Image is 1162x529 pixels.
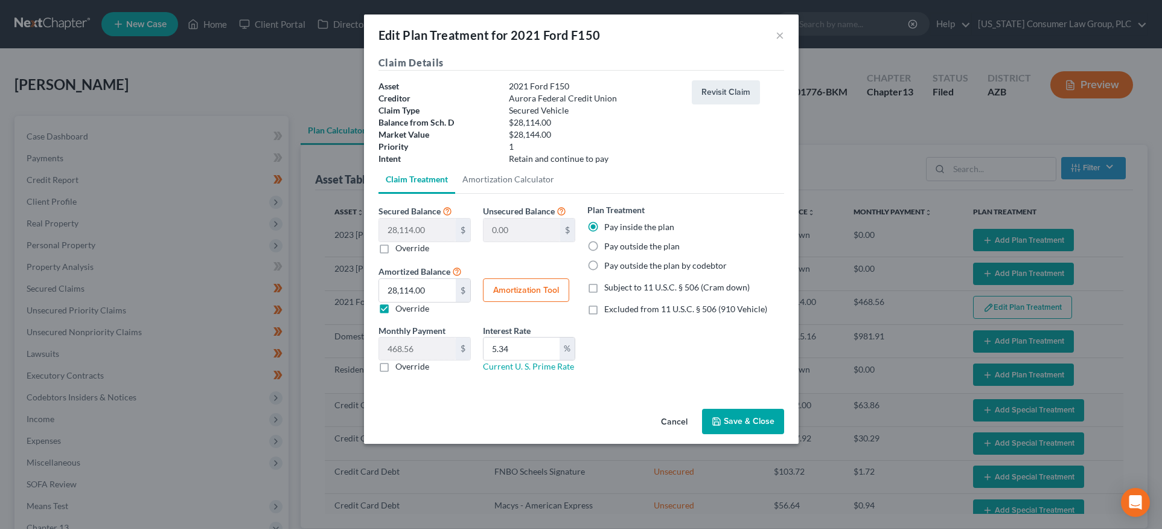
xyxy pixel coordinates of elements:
label: Pay outside the plan by codebtor [604,260,727,272]
div: $28,144.00 [503,129,686,141]
div: $28,114.00 [503,117,686,129]
label: Override [395,361,429,373]
div: Priority [372,141,503,153]
div: $ [560,219,575,242]
label: Pay inside the plan [604,221,674,233]
input: 0.00 [484,219,560,242]
span: Excluded from 11 U.S.C. § 506 (910 Vehicle) [604,304,767,314]
span: Amortized Balance [378,266,450,277]
button: Cancel [651,410,697,434]
a: Current U. S. Prime Rate [483,361,574,371]
div: $ [456,279,470,302]
a: Claim Treatment [378,165,455,194]
label: Pay outside the plan [604,240,680,252]
div: 1 [503,141,686,153]
div: $ [456,219,470,242]
div: $ [456,338,470,361]
div: Edit Plan Treatment for 2021 Ford F150 [378,27,601,43]
div: Aurora Federal Credit Union [503,92,686,104]
div: Creditor [372,92,503,104]
div: Retain and continue to pay [503,153,686,165]
h5: Claim Details [378,56,784,71]
button: Save & Close [702,409,784,434]
button: Revisit Claim [692,80,760,104]
div: Balance from Sch. D [372,117,503,129]
label: Monthly Payment [378,324,445,337]
input: 0.00 [484,338,560,361]
div: Intent [372,153,503,165]
div: Open Intercom Messenger [1121,488,1150,517]
button: Amortization Tool [483,278,569,303]
div: 2021 Ford F150 [503,80,686,92]
div: Market Value [372,129,503,141]
a: Amortization Calculator [455,165,561,194]
span: Secured Balance [378,206,441,216]
span: Subject to 11 U.S.C. § 506 (Cram down) [604,282,750,292]
label: Override [395,242,429,254]
div: Claim Type [372,104,503,117]
div: Asset [372,80,503,92]
label: Plan Treatment [587,204,645,216]
label: Interest Rate [483,324,531,337]
input: 0.00 [379,219,456,242]
div: % [560,338,575,361]
button: × [776,28,784,42]
div: Secured Vehicle [503,104,686,117]
label: Override [395,303,429,315]
span: Unsecured Balance [483,206,555,216]
input: 0.00 [379,279,456,302]
input: 0.00 [379,338,456,361]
